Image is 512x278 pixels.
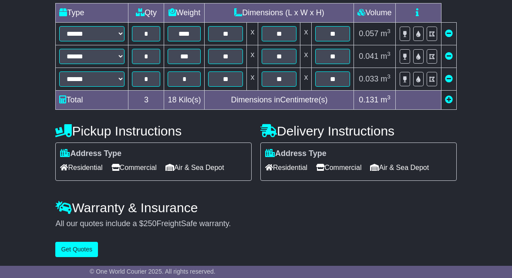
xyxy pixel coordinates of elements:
[381,95,391,104] span: m
[164,91,205,110] td: Kilo(s)
[381,52,391,61] span: m
[316,161,361,174] span: Commercial
[300,68,312,91] td: x
[60,161,102,174] span: Residential
[90,268,216,275] span: © One World Courier 2025. All rights reserved.
[128,3,164,23] td: Qty
[359,75,378,83] span: 0.033
[387,94,391,101] sup: 3
[445,29,453,38] a: Remove this item
[300,23,312,45] td: x
[445,52,453,61] a: Remove this item
[205,3,354,23] td: Dimensions (L x W x H)
[387,28,391,34] sup: 3
[354,3,395,23] td: Volume
[247,45,258,68] td: x
[359,29,378,38] span: 0.057
[56,3,128,23] td: Type
[164,3,205,23] td: Weight
[55,200,456,215] h4: Warranty & Insurance
[265,149,327,159] label: Address Type
[55,219,456,229] div: All our quotes include a $ FreightSafe warranty.
[387,73,391,80] sup: 3
[56,91,128,110] td: Total
[60,149,121,159] label: Address Type
[300,45,312,68] td: x
[260,124,457,138] h4: Delivery Instructions
[370,161,429,174] span: Air & Sea Depot
[445,75,453,83] a: Remove this item
[55,242,98,257] button: Get Quotes
[247,68,258,91] td: x
[387,51,391,57] sup: 3
[128,91,164,110] td: 3
[55,124,252,138] h4: Pickup Instructions
[205,91,354,110] td: Dimensions in Centimetre(s)
[168,95,176,104] span: 18
[144,219,157,228] span: 250
[381,75,391,83] span: m
[445,95,453,104] a: Add new item
[359,95,378,104] span: 0.131
[381,29,391,38] span: m
[359,52,378,61] span: 0.041
[111,161,157,174] span: Commercial
[265,161,307,174] span: Residential
[247,23,258,45] td: x
[165,161,224,174] span: Air & Sea Depot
